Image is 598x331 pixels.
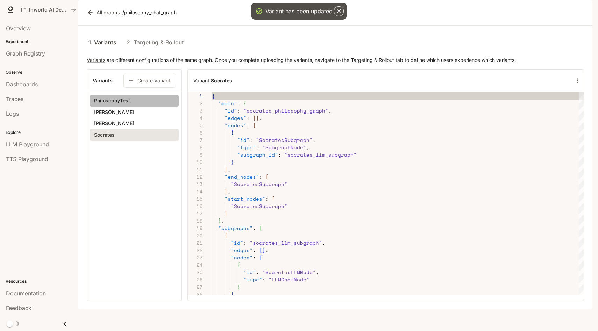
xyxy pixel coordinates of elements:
div: 10 [188,158,203,166]
div: 21 [188,239,203,246]
span: , [259,114,262,122]
span: } [237,283,240,290]
a: Variants [87,57,105,63]
span: "edges" [231,246,253,254]
div: 23 [188,254,203,261]
div: 5 [188,122,203,129]
span: { [225,232,228,239]
div: 4 [188,114,203,122]
span: : [237,107,240,114]
span: "id" [231,239,243,246]
div: 16 [188,202,203,210]
span: , [228,166,231,173]
span: "edges" [225,114,247,122]
span: "nodes" [225,122,247,129]
a: All graphs [85,6,122,20]
span: "id" [225,107,237,114]
span: , [228,188,231,195]
span: ] [231,290,234,298]
span: "SubgraphNode" [262,144,306,151]
div: 19 [188,224,203,232]
span: , [316,268,319,276]
div: 26 [188,276,203,283]
button: PhilosophyTest [90,95,179,107]
span: "id" [237,136,250,144]
span: "subgraph_id" [237,151,278,158]
span: : [265,195,269,202]
a: 2. Targeting & Rollout [127,34,184,51]
div: 9 [188,151,203,158]
span: "id" [243,268,256,276]
h6: Variant: [193,77,232,84]
button: [PERSON_NAME] [90,117,179,129]
div: 14 [188,188,203,195]
div: lab API tabs example [87,34,584,51]
b: Socrates [211,78,232,84]
div: 11 [188,166,203,173]
span: : [250,136,253,144]
div: 18 [188,217,203,224]
span: "type" [237,144,256,151]
span: : [262,276,265,283]
div: 12 [188,173,203,180]
div: 27 [188,283,203,290]
span: ] [262,246,265,254]
div: 8 [188,144,203,151]
span: "LLMChatNode" [269,276,309,283]
span: , [306,144,309,151]
span: "socrates_llm_subgraph" [284,151,357,158]
span: } [231,158,234,166]
span: "type" [243,276,262,283]
span: , [221,217,225,224]
span: ] [225,166,228,173]
div: 2 [188,100,203,107]
h6: Variants [93,77,113,84]
span: "main" [218,100,237,107]
div: 3 [188,107,203,114]
p: are different configurations of the same graph. Once you complete uploading the variants, navigat... [87,56,584,64]
span: : [247,114,250,122]
span: "SocratesLLMNode" [262,268,316,276]
span: : [278,151,281,158]
span: : [237,100,240,107]
div: 7 [188,136,203,144]
span: { [212,92,215,100]
span: ] [256,114,259,122]
div: 20 [188,232,203,239]
span: "SocratesSubgraph" [256,136,313,144]
span: , [328,107,332,114]
span: "nodes" [231,254,253,261]
span: , [322,239,325,246]
span: "end_nodes" [225,173,259,180]
p: Inworld AI Demos [29,7,68,13]
span: "socrates_philosophy_graph" [243,107,328,114]
span: [ [272,195,275,202]
span: [ [265,173,269,180]
span: "subgraphs" [218,224,253,232]
span: : [256,268,259,276]
div: 25 [188,268,203,276]
span: : [247,122,250,129]
div: 1 [188,92,203,100]
div: 28 [188,290,203,298]
span: { [243,100,247,107]
span: : [259,173,262,180]
span: "start_nodes" [225,195,265,202]
span: { [231,129,234,136]
span: "socrates_llm_subgraph" [250,239,322,246]
span: [ [253,122,256,129]
p: / philosophy_chat_graph [122,9,177,16]
span: : [253,246,256,254]
span: : [243,239,247,246]
span: ] [225,210,228,217]
span: { [237,261,240,268]
span: [ [259,224,262,232]
span: ] [225,188,228,195]
div: 24 [188,261,203,268]
div: 13 [188,180,203,188]
span: , [265,246,269,254]
a: 1. Variants [87,34,118,51]
button: Socrates [90,129,179,141]
span: : [256,144,259,151]
span: , [313,136,316,144]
